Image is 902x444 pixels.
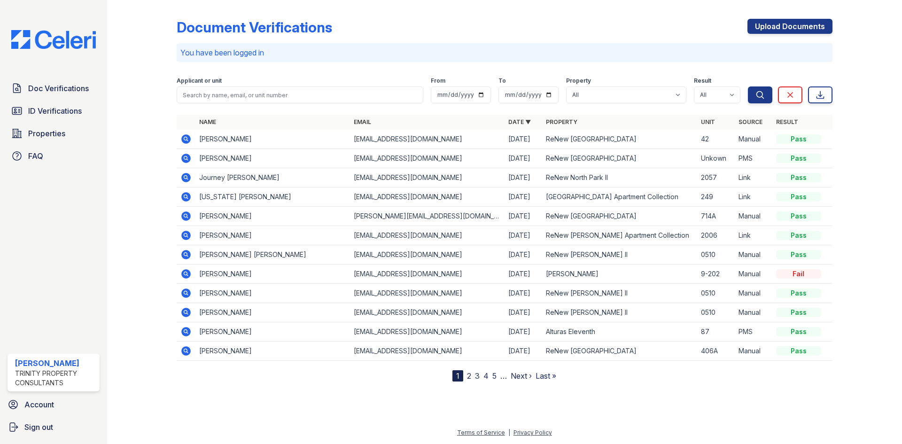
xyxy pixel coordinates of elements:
td: 2006 [697,226,735,245]
span: Doc Verifications [28,83,89,94]
td: [EMAIL_ADDRESS][DOMAIN_NAME] [350,187,505,207]
td: [PERSON_NAME] [195,130,350,149]
a: Doc Verifications [8,79,100,98]
td: [PERSON_NAME] [195,342,350,361]
td: Manual [735,130,772,149]
td: [PERSON_NAME] [195,284,350,303]
a: ID Verifications [8,101,100,120]
td: Manual [735,207,772,226]
td: [DATE] [505,245,542,265]
div: Fail [776,269,821,279]
div: | [508,429,510,436]
td: [DATE] [505,322,542,342]
td: [EMAIL_ADDRESS][DOMAIN_NAME] [350,168,505,187]
div: Pass [776,192,821,202]
a: Property [546,118,577,125]
div: Pass [776,134,821,144]
a: Name [199,118,216,125]
td: [DATE] [505,187,542,207]
td: ReNew [PERSON_NAME] II [542,303,697,322]
a: Result [776,118,798,125]
td: [DATE] [505,342,542,361]
td: 0510 [697,303,735,322]
td: [DATE] [505,303,542,322]
td: [DATE] [505,207,542,226]
p: You have been logged in [180,47,829,58]
a: 3 [475,371,480,381]
td: ReNew [PERSON_NAME] Apartment Collection [542,226,697,245]
td: [PERSON_NAME] [195,226,350,245]
td: ReNew [GEOGRAPHIC_DATA] [542,130,697,149]
td: ReNew [PERSON_NAME] II [542,284,697,303]
a: Date ▼ [508,118,531,125]
td: [EMAIL_ADDRESS][DOMAIN_NAME] [350,265,505,284]
a: Sign out [4,418,103,436]
td: 9-202 [697,265,735,284]
td: Manual [735,284,772,303]
label: Applicant or unit [177,77,222,85]
td: ReNew [GEOGRAPHIC_DATA] [542,207,697,226]
a: Last » [536,371,556,381]
div: [PERSON_NAME] [15,358,96,369]
a: Terms of Service [457,429,505,436]
span: Properties [28,128,65,139]
td: ReNew [GEOGRAPHIC_DATA] [542,342,697,361]
div: Pass [776,288,821,298]
div: Trinity Property Consultants [15,369,96,388]
td: 714A [697,207,735,226]
td: Journey [PERSON_NAME] [195,168,350,187]
label: Property [566,77,591,85]
td: [PERSON_NAME] [195,265,350,284]
td: Unkown [697,149,735,168]
td: [PERSON_NAME] [195,322,350,342]
td: [GEOGRAPHIC_DATA] Apartment Collection [542,187,697,207]
td: [EMAIL_ADDRESS][DOMAIN_NAME] [350,226,505,245]
td: [EMAIL_ADDRESS][DOMAIN_NAME] [350,322,505,342]
td: Link [735,226,772,245]
a: Upload Documents [747,19,832,34]
td: [EMAIL_ADDRESS][DOMAIN_NAME] [350,130,505,149]
td: [EMAIL_ADDRESS][DOMAIN_NAME] [350,245,505,265]
td: [PERSON_NAME][EMAIL_ADDRESS][DOMAIN_NAME] [350,207,505,226]
td: [DATE] [505,130,542,149]
div: Pass [776,250,821,259]
a: Source [739,118,762,125]
td: 42 [697,130,735,149]
td: Link [735,168,772,187]
label: From [431,77,445,85]
td: [EMAIL_ADDRESS][DOMAIN_NAME] [350,284,505,303]
iframe: chat widget [863,406,893,435]
a: Account [4,395,103,414]
td: [PERSON_NAME] [195,303,350,322]
td: Manual [735,245,772,265]
td: Link [735,187,772,207]
td: ReNew North Park II [542,168,697,187]
td: [US_STATE] [PERSON_NAME] [195,187,350,207]
span: ID Verifications [28,105,82,117]
td: 249 [697,187,735,207]
a: Email [354,118,371,125]
div: Pass [776,231,821,240]
a: 5 [492,371,497,381]
label: To [498,77,506,85]
div: Pass [776,308,821,317]
div: Pass [776,346,821,356]
div: 1 [452,370,463,382]
td: 406A [697,342,735,361]
td: [PERSON_NAME] [542,265,697,284]
td: [PERSON_NAME] [PERSON_NAME] [195,245,350,265]
a: Properties [8,124,100,143]
span: FAQ [28,150,43,162]
span: Sign out [24,421,53,433]
a: 4 [483,371,489,381]
span: … [500,370,507,382]
td: [DATE] [505,168,542,187]
a: 2 [467,371,471,381]
td: [EMAIL_ADDRESS][DOMAIN_NAME] [350,149,505,168]
td: [DATE] [505,284,542,303]
td: 2057 [697,168,735,187]
td: ReNew [PERSON_NAME] II [542,245,697,265]
div: Pass [776,211,821,221]
td: Alturas Eleventh [542,322,697,342]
